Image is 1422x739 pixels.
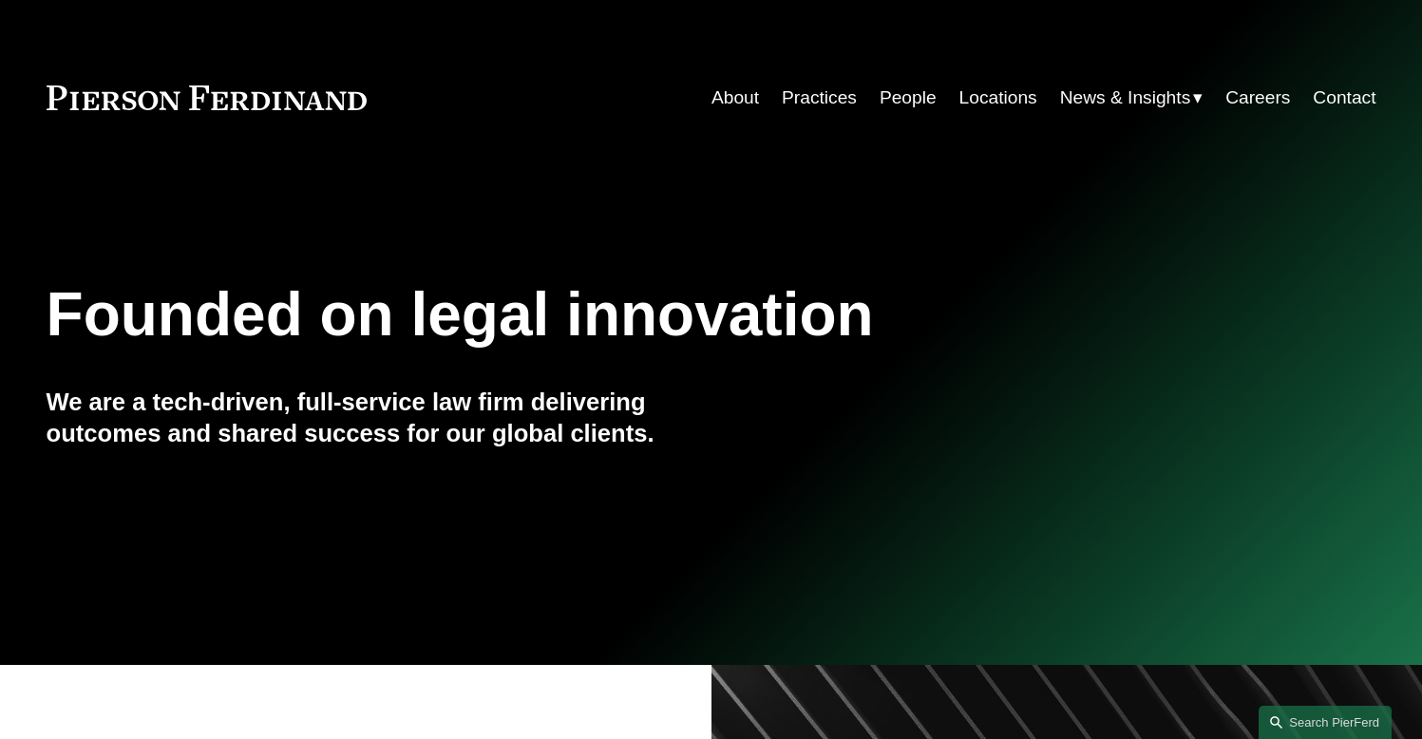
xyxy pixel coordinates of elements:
a: folder dropdown [1060,80,1204,116]
a: Contact [1313,80,1375,116]
a: Practices [782,80,857,116]
h4: We are a tech-driven, full-service law firm delivering outcomes and shared success for our global... [47,387,711,448]
a: People [880,80,937,116]
a: Search this site [1259,706,1392,739]
span: News & Insights [1060,82,1191,115]
a: About [711,80,759,116]
h1: Founded on legal innovation [47,280,1155,350]
a: Locations [959,80,1037,116]
a: Careers [1225,80,1290,116]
